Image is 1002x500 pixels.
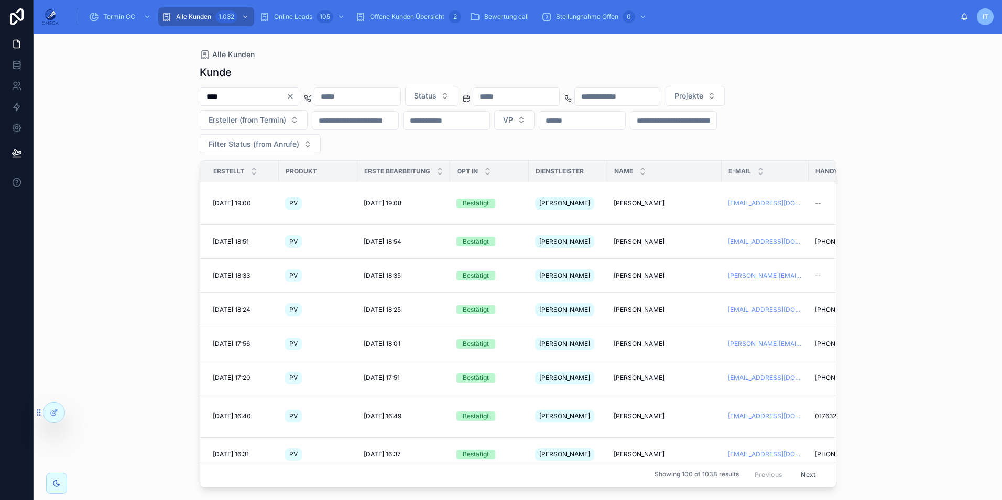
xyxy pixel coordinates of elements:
[285,335,351,352] a: PV
[364,412,401,420] span: [DATE] 16:49
[364,306,444,314] a: [DATE] 18:25
[535,408,601,425] a: [PERSON_NAME]
[289,199,298,208] span: PV
[456,339,522,349] a: Bestätigt
[289,450,298,459] span: PV
[728,237,802,246] a: [EMAIL_ADDRESS][DOMAIN_NAME]
[539,412,590,420] span: [PERSON_NAME]
[815,374,871,382] span: [PHONE_NUMBER]
[286,92,299,101] button: Clear
[728,306,802,314] a: [EMAIL_ADDRESS][DOMAIN_NAME]
[728,199,802,208] a: [EMAIL_ADDRESS][DOMAIN_NAME]
[674,91,703,101] span: Projekte
[370,13,444,21] span: Offene Kunden Übersicht
[815,167,838,176] span: Handy
[614,306,665,314] span: [PERSON_NAME]
[456,199,522,208] a: Bestätigt
[463,373,489,383] div: Bestätigt
[614,306,715,314] a: [PERSON_NAME]
[256,7,350,26] a: Online Leads105
[728,271,802,280] a: [PERSON_NAME][EMAIL_ADDRESS][PERSON_NAME][DOMAIN_NAME]
[364,374,444,382] a: [DATE] 17:51
[463,450,489,459] div: Bestätigt
[364,167,430,176] span: Erste Bearbeitung
[539,271,590,280] span: [PERSON_NAME]
[466,7,536,26] a: Bewertung call
[285,267,351,284] a: PV
[539,306,590,314] span: [PERSON_NAME]
[815,237,881,246] a: [PHONE_NUMBER]
[728,450,802,459] a: [EMAIL_ADDRESS][DOMAIN_NAME]
[213,340,273,348] a: [DATE] 17:56
[539,237,590,246] span: [PERSON_NAME]
[614,237,715,246] a: [PERSON_NAME]
[535,335,601,352] a: [PERSON_NAME]
[815,306,881,314] a: [PHONE_NUMBER]
[463,339,489,349] div: Bestätigt
[456,411,522,421] a: Bestätigt
[484,13,529,21] span: Bewertung call
[503,115,513,125] span: VP
[213,237,273,246] a: [DATE] 18:51
[317,10,333,23] div: 105
[285,195,351,212] a: PV
[815,340,871,348] span: [PHONE_NUMBER]
[176,13,211,21] span: Alle Kunden
[285,301,351,318] a: PV
[289,237,298,246] span: PV
[815,374,881,382] a: [PHONE_NUMBER]
[456,271,522,280] a: Bestätigt
[463,271,489,280] div: Bestätigt
[535,233,601,250] a: [PERSON_NAME]
[815,450,881,459] a: [PHONE_NUMBER]
[614,340,665,348] span: [PERSON_NAME]
[67,5,960,28] div: scrollable content
[456,305,522,314] a: Bestätigt
[815,271,881,280] a: --
[539,199,590,208] span: [PERSON_NAME]
[535,369,601,386] a: [PERSON_NAME]
[728,340,802,348] a: [PERSON_NAME][EMAIL_ADDRESS][DOMAIN_NAME]
[200,49,255,60] a: Alle Kunden
[614,167,633,176] span: Name
[289,271,298,280] span: PV
[463,411,489,421] div: Bestätigt
[614,237,665,246] span: [PERSON_NAME]
[538,7,652,26] a: Stellungnahme Offen0
[815,412,881,420] a: 017632407262
[535,301,601,318] a: [PERSON_NAME]
[614,450,715,459] a: [PERSON_NAME]
[614,412,715,420] a: [PERSON_NAME]
[286,167,317,176] span: Produkt
[614,199,715,208] a: [PERSON_NAME]
[655,471,739,479] span: Showing 100 of 1038 results
[728,374,802,382] a: [EMAIL_ADDRESS][DOMAIN_NAME]
[556,13,618,21] span: Stellungnahme Offen
[614,271,715,280] a: [PERSON_NAME]
[449,10,461,23] div: 2
[983,13,988,21] span: IT
[364,237,401,246] span: [DATE] 18:54
[209,115,286,125] span: Ersteller (from Termin)
[213,271,250,280] span: [DATE] 18:33
[213,450,249,459] span: [DATE] 16:31
[213,199,273,208] a: [DATE] 19:00
[614,374,715,382] a: [PERSON_NAME]
[456,450,522,459] a: Bestätigt
[614,271,665,280] span: [PERSON_NAME]
[213,450,273,459] a: [DATE] 16:31
[815,412,859,420] span: 017632407262
[274,13,312,21] span: Online Leads
[815,199,821,208] span: --
[536,167,584,176] span: Dienstleister
[364,340,444,348] a: [DATE] 18:01
[289,412,298,420] span: PV
[364,271,444,280] a: [DATE] 18:35
[666,86,725,106] button: Select Button
[103,13,135,21] span: Termin CC
[285,233,351,250] a: PV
